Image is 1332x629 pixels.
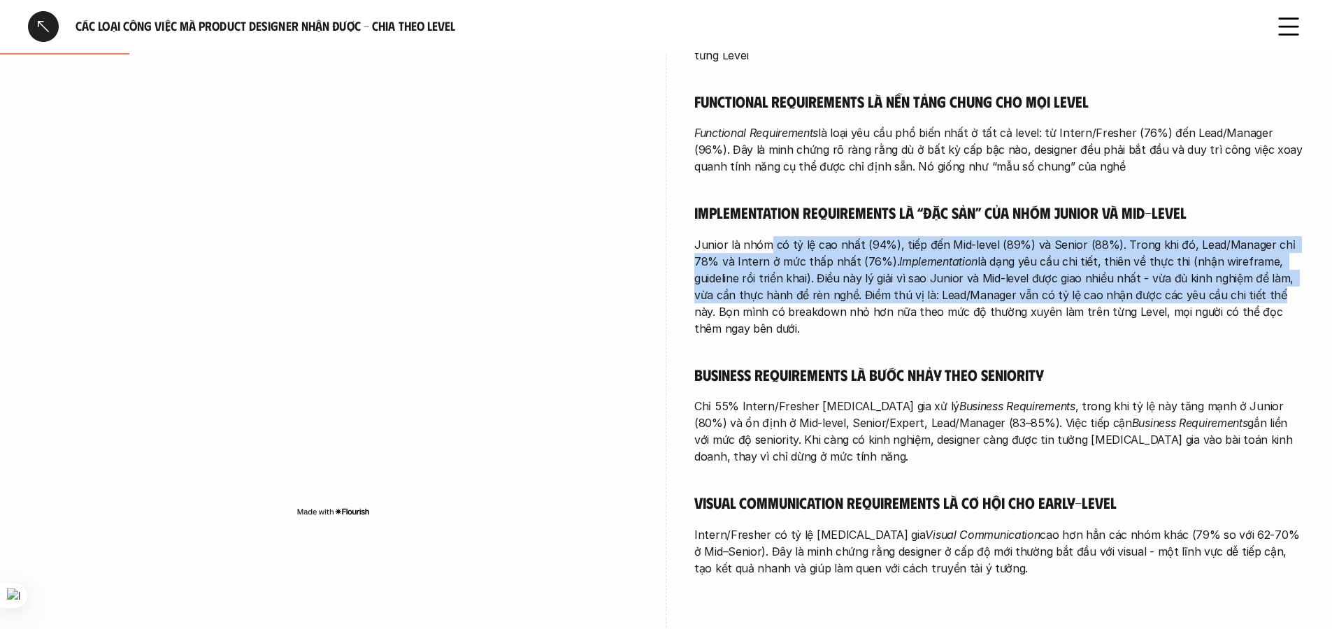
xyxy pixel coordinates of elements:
[296,506,370,517] img: Made with Flourish
[694,203,1304,222] h5: Implementation Requirements là “đặc sản” của nhóm Junior và Mid-level
[694,124,1304,175] p: là loại yêu cầu phổ biến nhất ở tất cả level: từ Intern/Fresher (76%) đến Lead/Manager (96%). Đây...
[694,398,1304,465] p: Chỉ 55% Intern/Fresher [MEDICAL_DATA] gia xử lý , trong khi tỷ lệ này tăng mạnh ở Junior (80%) và...
[694,526,1304,577] p: Intern/Fresher có tỷ lệ [MEDICAL_DATA] gia cao hơn hẳn các nhóm khác (79% so với 62-70% ở Mid–Sen...
[694,92,1304,111] h5: Functional Requirements là nền tảng chung cho mọi level
[76,18,1256,34] h6: Các loại công việc mà Product Designer nhận được - Chia theo Level
[959,399,1075,413] em: Business Requirements
[694,236,1304,337] p: Junior là nhóm có tỷ lệ cao nhất (94%), tiếp đến Mid-level (89%) và Senior (88%). Trong khi đó, L...
[899,254,977,268] em: Implementation
[694,126,818,140] em: Functional Requirements
[28,84,638,503] iframe: Interactive or visual content
[925,528,1040,542] em: Visual Communication
[1132,416,1248,430] em: Business Requirements
[694,493,1304,512] h5: Visual Communication Requirements là cơ hội cho early-level
[694,365,1304,384] h5: Business Requirements là bước nhảy theo seniority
